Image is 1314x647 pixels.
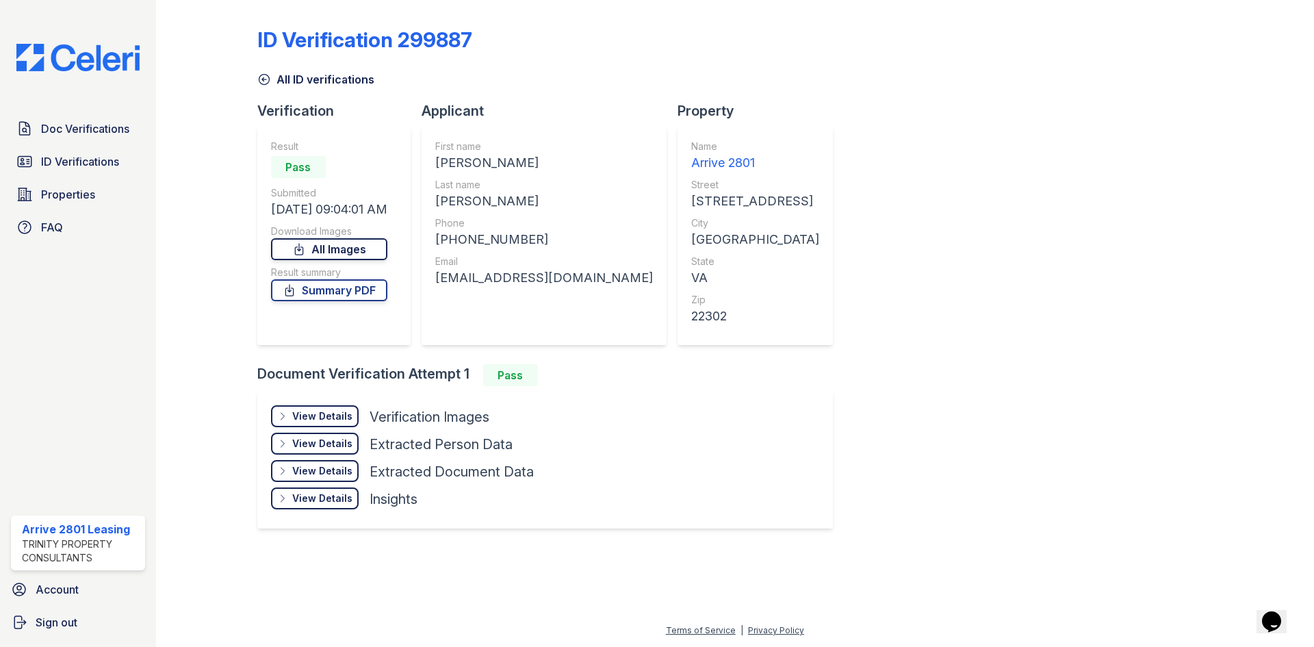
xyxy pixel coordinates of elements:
div: Name [691,140,819,153]
div: View Details [292,464,352,478]
span: FAQ [41,219,63,236]
div: State [691,255,819,268]
div: [STREET_ADDRESS] [691,192,819,211]
div: Verification [257,101,422,120]
div: [PHONE_NUMBER] [435,230,653,249]
div: City [691,216,819,230]
div: | [740,625,743,635]
a: Privacy Policy [748,625,804,635]
a: Summary PDF [271,279,387,301]
div: ID Verification 299887 [257,27,472,52]
div: [DATE] 09:04:01 AM [271,200,387,219]
div: Insights [370,490,417,509]
img: CE_Logo_Blue-a8612792a0a2168367f1c8372b55b34899dd931a85d93a1a3d3e32e68fde9ad4.png [5,44,151,71]
a: Sign out [5,609,151,636]
div: First name [435,140,653,153]
div: View Details [292,492,352,505]
a: Properties [11,181,145,208]
div: [GEOGRAPHIC_DATA] [691,230,819,249]
a: Account [5,576,151,603]
div: Zip [691,293,819,307]
a: All ID verifications [257,71,374,88]
div: Extracted Person Data [370,435,513,454]
div: Arrive 2801 [691,153,819,173]
div: Submitted [271,186,387,200]
div: Document Verification Attempt 1 [257,364,844,386]
div: VA [691,268,819,288]
div: Trinity Property Consultants [22,537,140,565]
div: View Details [292,437,352,451]
div: 22302 [691,307,819,326]
div: Applicant [422,101,678,120]
div: Property [678,101,844,120]
div: Download Images [271,225,387,238]
div: Extracted Document Data [370,462,534,481]
div: Result summary [271,266,387,279]
div: Arrive 2801 Leasing [22,521,140,537]
div: Street [691,178,819,192]
div: Verification Images [370,407,489,427]
span: Account [36,581,79,598]
div: Last name [435,178,653,192]
a: FAQ [11,214,145,241]
span: ID Verifications [41,153,119,170]
div: [PERSON_NAME] [435,153,653,173]
iframe: chat widget [1257,592,1300,633]
a: ID Verifications [11,148,145,175]
span: Properties [41,186,95,203]
a: Doc Verifications [11,115,145,142]
div: [EMAIL_ADDRESS][DOMAIN_NAME] [435,268,653,288]
span: Doc Verifications [41,120,129,137]
span: Sign out [36,614,77,631]
div: Phone [435,216,653,230]
div: View Details [292,409,352,423]
div: [PERSON_NAME] [435,192,653,211]
div: Email [435,255,653,268]
a: Name Arrive 2801 [691,140,819,173]
div: Pass [271,156,326,178]
div: Pass [483,364,538,386]
a: All Images [271,238,387,260]
div: Result [271,140,387,153]
a: Terms of Service [666,625,736,635]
